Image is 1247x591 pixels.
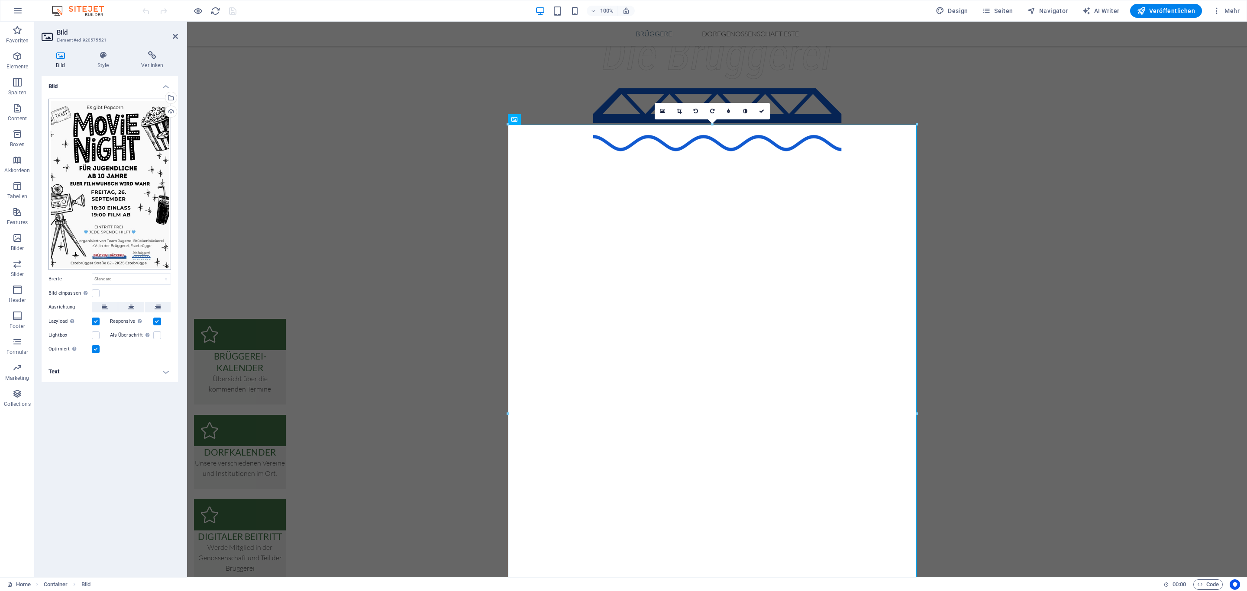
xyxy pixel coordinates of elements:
[9,297,26,304] p: Header
[932,4,972,18] button: Design
[1082,6,1120,15] span: AI Writer
[8,89,26,96] p: Spalten
[587,6,617,16] button: 100%
[48,316,92,327] label: Lazyload
[4,167,30,174] p: Akkordeon
[8,115,27,122] p: Content
[932,4,972,18] div: Design (Strg+Alt+Y)
[48,288,92,299] label: Bild einpassen
[11,271,24,278] p: Slider
[1193,579,1223,590] button: Code
[600,6,614,16] h6: 100%
[4,401,30,408] p: Collections
[6,63,29,70] p: Elemente
[42,76,178,92] h4: Bild
[1230,579,1240,590] button: Usercentrics
[110,316,153,327] label: Responsive
[48,302,92,312] label: Ausrichtung
[5,375,29,382] p: Marketing
[936,6,968,15] span: Design
[688,103,704,119] a: 90° links drehen
[193,6,203,16] button: Klicke hier, um den Vorschau-Modus zu verlassen
[10,323,25,330] p: Footer
[57,29,178,36] h2: Bild
[671,103,688,119] a: Ausschneide-Modus
[83,51,127,69] h4: Style
[1212,6,1240,15] span: Mehr
[622,7,630,15] i: Bei Größenänderung Zoomstufe automatisch an das gewählte Gerät anpassen.
[1130,4,1202,18] button: Veröffentlichen
[42,51,83,69] h4: Bild
[6,349,29,356] p: Formular
[50,6,115,16] img: Editor Logo
[1027,6,1068,15] span: Navigator
[1197,579,1219,590] span: Code
[44,579,90,590] nav: breadcrumb
[7,297,99,389] a: Brüggerei-kalenderÜbersicht über die kommenden Termine
[1173,579,1186,590] span: 00 00
[1079,4,1123,18] button: AI Writer
[81,579,90,590] span: Klick zum Auswählen. Doppelklick zum Bearbeiten
[44,579,68,590] span: Klick zum Auswählen. Doppelklick zum Bearbeiten
[1179,581,1180,588] span: :
[979,4,1017,18] button: Seiten
[48,330,92,340] label: Lightbox
[1137,6,1195,15] span: Veröffentlichen
[48,276,92,281] label: Breite
[720,103,737,119] a: Weichzeichnen
[753,103,770,119] a: Bestätigen ( Strg ⏎ )
[737,103,753,119] a: Graustufen
[110,330,153,340] label: Als Überschrift
[57,36,161,44] h3: Element #ed-920575521
[655,103,671,119] a: Wähle aus deinen Dateien, Stockfotos oder lade Dateien hoch
[7,219,28,226] p: Features
[10,141,25,148] p: Boxen
[48,344,92,354] label: Optimiert
[210,6,220,16] i: Seite neu laden
[1163,579,1186,590] h6: Session-Zeit
[48,99,171,270] div: Movie_Night_Jugendliche-jLGttMlHVCSUadFRa8JHvg.jpeg
[7,579,31,590] a: Klick, um Auswahl aufzuheben. Doppelklick öffnet Seitenverwaltung
[982,6,1013,15] span: Seiten
[704,103,720,119] a: 90° rechts drehen
[7,478,99,568] a: Digitaler BeitrittWerde Mitglied in der Genossenschaft und Teil der Brüggerei
[42,361,178,382] h4: Text
[1209,4,1243,18] button: Mehr
[210,6,220,16] button: reload
[7,393,99,473] a: DorfkalenderUnsere verschiedenen Vereine und Institutionen im Ort.
[127,51,178,69] h4: Verlinken
[11,245,24,252] p: Bilder
[6,37,29,44] p: Favoriten
[1024,4,1072,18] button: Navigator
[7,193,27,200] p: Tabellen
